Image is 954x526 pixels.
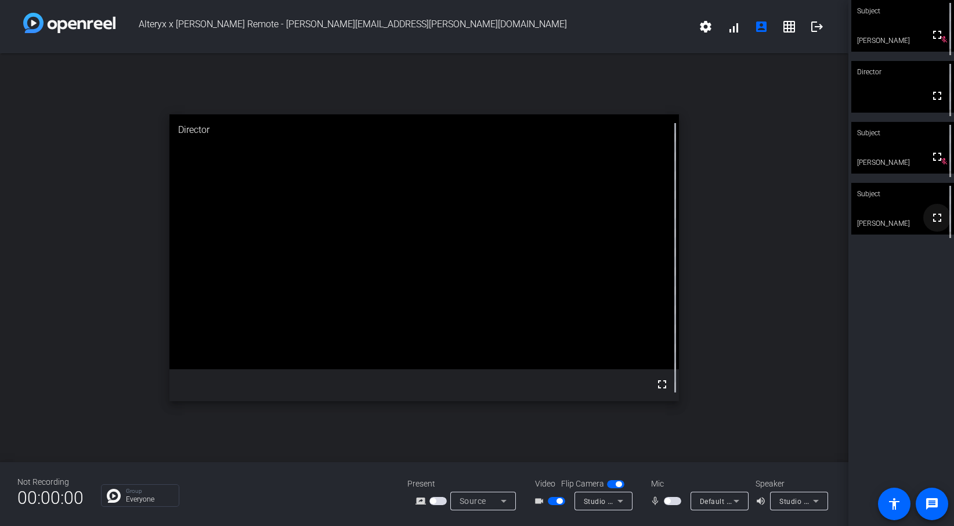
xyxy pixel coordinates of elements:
[584,496,706,506] span: Studio Display Camera (15bc:0000)
[460,496,486,506] span: Source
[782,20,796,34] mat-icon: grid_on
[810,20,824,34] mat-icon: logout
[887,497,901,511] mat-icon: accessibility
[699,20,713,34] mat-icon: settings
[115,13,692,41] span: Alteryx x [PERSON_NAME] Remote - [PERSON_NAME][EMAIL_ADDRESS][PERSON_NAME][DOMAIN_NAME]
[754,20,768,34] mat-icon: account_box
[930,28,944,42] mat-icon: fullscreen
[756,478,825,490] div: Speaker
[561,478,604,490] span: Flip Camera
[930,89,944,103] mat-icon: fullscreen
[779,496,905,506] span: Studio Display Speakers (05ac:1114)
[756,494,769,508] mat-icon: volume_up
[639,478,756,490] div: Mic
[17,484,84,512] span: 00:00:00
[534,494,548,508] mat-icon: videocam_outline
[126,488,173,494] p: Group
[126,496,173,503] p: Everyone
[107,489,121,503] img: Chat Icon
[535,478,555,490] span: Video
[415,494,429,508] mat-icon: screen_share_outline
[700,496,866,506] span: Default - Studio Display Microphone (05ac:1114)
[650,494,664,508] mat-icon: mic_none
[851,122,954,144] div: Subject
[23,13,115,33] img: white-gradient.svg
[720,13,747,41] button: signal_cellular_alt
[930,211,944,225] mat-icon: fullscreen
[407,478,523,490] div: Present
[17,476,84,488] div: Not Recording
[851,183,954,205] div: Subject
[655,377,669,391] mat-icon: fullscreen
[169,114,678,146] div: Director
[930,150,944,164] mat-icon: fullscreen
[925,497,939,511] mat-icon: message
[851,61,954,83] div: Director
